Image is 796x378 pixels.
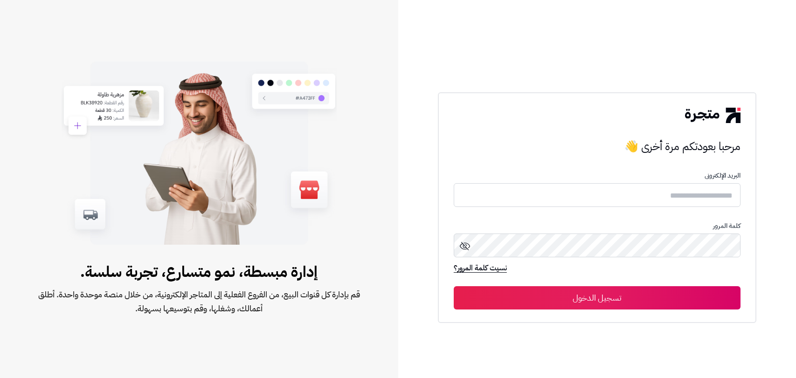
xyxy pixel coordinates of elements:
[685,108,740,123] img: logo-2.png
[454,222,741,230] p: كلمة المرور
[454,172,741,179] p: البريد الإلكترونى
[454,262,507,275] a: نسيت كلمة المرور؟
[454,137,741,156] h3: مرحبا بعودتكم مرة أخرى 👋
[454,286,741,309] button: تسجيل الدخول
[30,261,368,283] span: إدارة مبسطة، نمو متسارع، تجربة سلسة.
[30,288,368,316] span: قم بإدارة كل قنوات البيع، من الفروع الفعلية إلى المتاجر الإلكترونية، من خلال منصة موحدة واحدة. أط...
